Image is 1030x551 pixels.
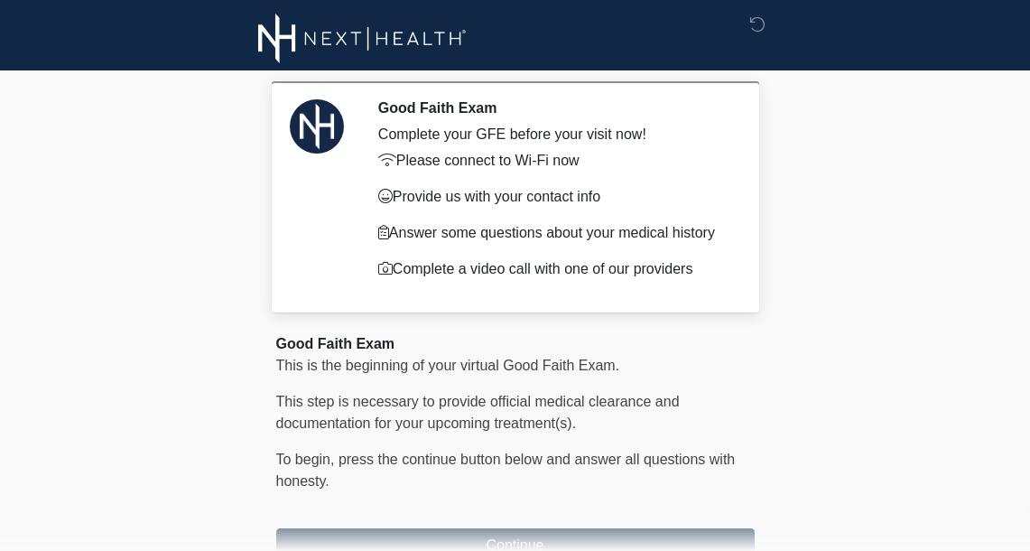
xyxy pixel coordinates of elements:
div: Complete your GFE before your visit now! [378,124,728,145]
h2: Good Faith Exam [378,99,728,117]
span: This is the beginning of your virtual Good Faith Exam. [276,358,620,373]
p: Provide us with your contact info [378,186,728,208]
p: Complete a video call with one of our providers [378,258,728,280]
img: Next-Health Logo [258,14,467,63]
span: To begin, ﻿﻿﻿﻿﻿﻿press the continue button below and answer all questions with honesty. [276,452,736,489]
p: Please connect to Wi-Fi now [378,150,728,172]
span: This step is necessary to provide official medical clearance and documentation for your upcoming ... [276,394,680,431]
img: Agent Avatar [290,99,344,154]
p: Answer some questions about your medical history [378,222,728,244]
div: Good Faith Exam [276,333,755,355]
